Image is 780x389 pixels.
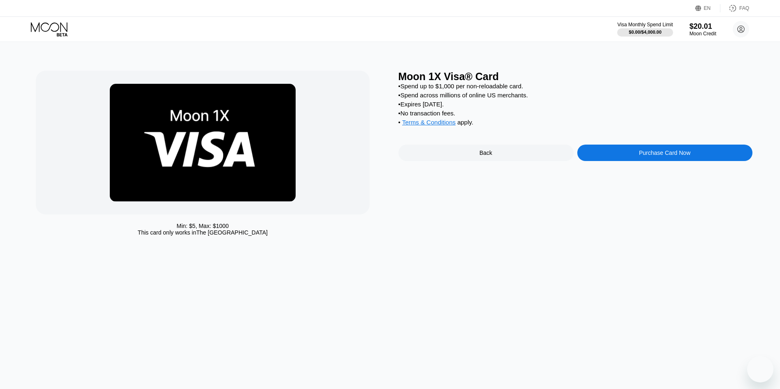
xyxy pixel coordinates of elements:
[402,119,456,126] span: Terms & Conditions
[398,92,752,99] div: • Spend across millions of online US merchants.
[639,150,690,156] div: Purchase Card Now
[402,119,456,128] div: Terms & Conditions
[398,119,752,128] div: • apply .
[747,356,773,382] iframe: Кнопка запуска окна обмена сообщениями
[690,31,716,37] div: Moon Credit
[398,145,574,161] div: Back
[138,229,268,236] div: This card only works in The [GEOGRAPHIC_DATA]
[398,71,752,83] div: Moon 1X Visa® Card
[398,83,752,90] div: • Spend up to $1,000 per non-reloadable card.
[739,5,749,11] div: FAQ
[695,4,720,12] div: EN
[577,145,752,161] div: Purchase Card Now
[690,22,716,31] div: $20.01
[704,5,711,11] div: EN
[629,30,662,35] div: $0.00 / $4,000.00
[617,22,673,37] div: Visa Monthly Spend Limit$0.00/$4,000.00
[479,150,492,156] div: Back
[617,22,673,28] div: Visa Monthly Spend Limit
[690,22,716,37] div: $20.01Moon Credit
[176,223,229,229] div: Min: $ 5 , Max: $ 1000
[398,110,752,117] div: • No transaction fees.
[720,4,749,12] div: FAQ
[398,101,752,108] div: • Expires [DATE].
